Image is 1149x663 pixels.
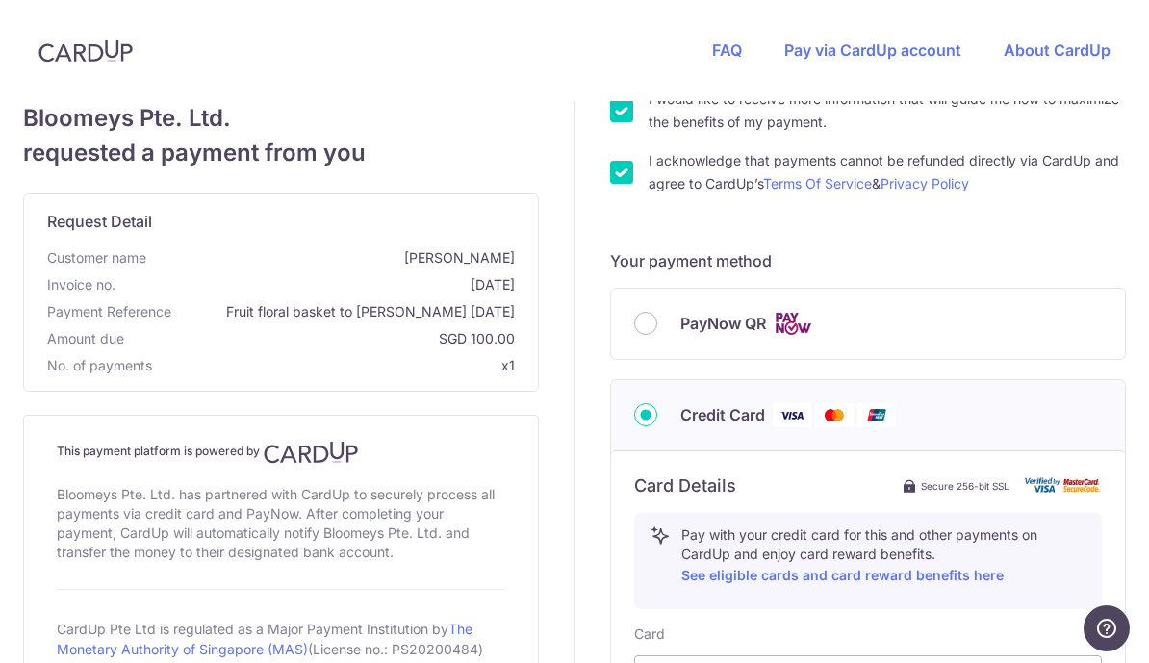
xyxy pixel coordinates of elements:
[680,312,766,335] span: PayNow QR
[123,275,515,294] span: [DATE]
[784,40,961,60] a: Pay via CardUp account
[857,403,896,427] img: Union Pay
[23,136,539,170] span: requested a payment from you
[634,625,665,644] label: Card
[681,567,1004,583] a: See eligible cards and card reward benefits here
[649,88,1126,134] label: I would like to receive more information that will guide me how to maximize the benefits of my pa...
[773,403,811,427] img: Visa
[815,403,854,427] img: Mastercard
[649,149,1126,195] label: I acknowledge that payments cannot be refunded directly via CardUp and agree to CardUp’s &
[881,175,969,191] a: Privacy Policy
[23,101,539,136] span: Bloomeys Pte. Ltd.
[47,329,124,348] span: Amount due
[47,212,152,231] span: translation missing: en.request_detail
[1084,605,1130,653] iframe: Opens a widget where you can find more information
[179,302,515,321] span: Fruit floral basket to [PERSON_NAME] [DATE]
[774,312,812,336] img: Cards logo
[47,275,115,294] span: Invoice no.
[132,329,515,348] span: SGD 100.00
[57,481,505,566] div: Bloomeys Pte. Ltd. has partnered with CardUp to securely process all payments via credit card and...
[712,40,742,60] a: FAQ
[921,478,1009,494] span: Secure 256-bit SSL
[47,356,152,375] span: No. of payments
[154,248,515,268] span: [PERSON_NAME]
[1025,477,1102,494] img: card secure
[1004,40,1111,60] a: About CardUp
[47,303,171,319] span: translation missing: en.payment_reference
[47,248,146,268] span: Customer name
[680,403,765,426] span: Credit Card
[681,525,1085,587] p: Pay with your credit card for this and other payments on CardUp and enjoy card reward benefits.
[610,249,1126,272] h5: Your payment method
[501,357,515,373] span: x1
[57,441,505,464] h4: This payment platform is powered by
[38,39,133,63] img: CardUp
[634,474,736,497] h6: Card Details
[763,175,872,191] a: Terms Of Service
[634,403,1102,427] div: Credit Card Visa Mastercard Union Pay
[264,441,358,464] img: CardUp
[634,312,1102,336] div: PayNow QR Cards logo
